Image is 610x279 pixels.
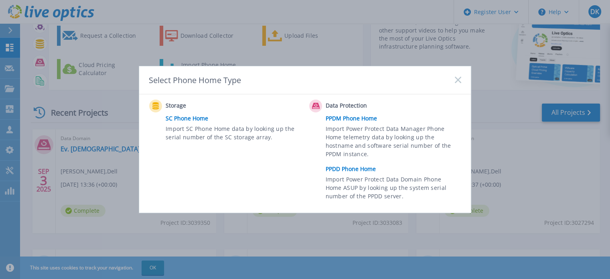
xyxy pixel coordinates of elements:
a: PPDM Phone Home [326,112,465,124]
a: PPDD Phone Home [326,163,465,175]
span: Import Power Protect Data Domain Phone Home ASUP by looking up the system serial number of the PP... [326,175,459,203]
span: Import SC Phone Home data by looking up the serial number of the SC storage array. [166,124,299,143]
span: Import Power Protect Data Manager Phone Home telemetry data by looking up the hostname and softwa... [326,124,459,161]
div: Select Phone Home Type [149,75,242,86]
span: Storage [166,101,245,111]
span: Data Protection [326,101,405,111]
a: SC Phone Home [166,112,305,124]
